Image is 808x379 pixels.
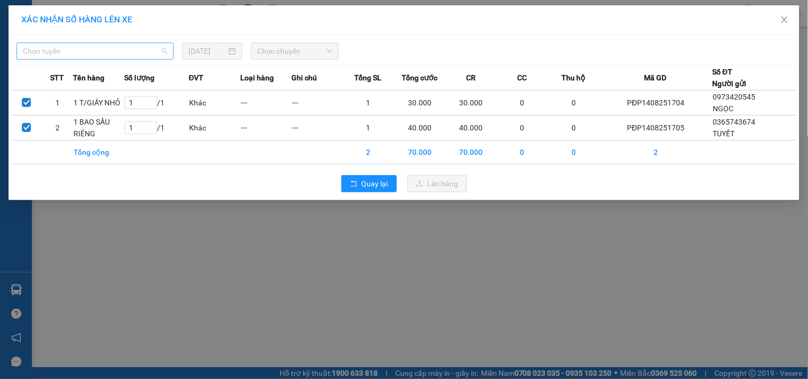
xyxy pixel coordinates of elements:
span: ĐVT [189,72,203,84]
span: close [780,15,789,24]
td: Khác [189,116,240,141]
span: Tổng SL [355,72,382,84]
strong: [PERSON_NAME]: [69,30,135,40]
div: Số ĐT Người gửi [713,66,747,89]
span: Mã GD [644,72,667,84]
td: 0 [548,141,599,164]
td: PĐP1408251705 [599,116,712,141]
button: Close [770,5,799,35]
td: 2 [343,141,394,164]
span: Thu hộ [561,72,585,84]
td: 0 [548,90,599,116]
span: 0973420545 [713,93,756,101]
td: 0 [497,141,548,164]
span: 0365743674 [713,118,756,126]
strong: 0901 936 968 [7,52,59,62]
span: Chọn chuyến [257,43,332,59]
td: 0 [497,90,548,116]
span: Chọn tuyến [23,43,167,59]
td: 40.000 [445,116,496,141]
td: --- [240,90,291,116]
td: 0 [548,116,599,141]
span: XÁC NHẬN SỐ HÀNG LÊN XE [21,14,132,24]
td: 1 [343,116,394,141]
span: NGỌC [713,104,734,113]
span: CC [517,72,527,84]
td: 1 [343,90,394,116]
span: Quay lại [362,178,388,190]
td: 2 [599,141,712,164]
td: PĐP1408251704 [599,90,712,116]
span: rollback [350,180,357,188]
td: 30.000 [394,90,445,116]
button: uploadLên hàng [407,175,467,192]
td: 0 [497,116,548,141]
span: Ghi chú [291,72,317,84]
td: 70.000 [394,141,445,164]
span: Loại hàng [240,72,274,84]
span: TUYẾT [713,129,735,138]
strong: 0901 900 568 [69,30,154,50]
strong: Sài Gòn: [7,30,39,40]
span: CR [466,72,476,84]
td: --- [291,90,342,116]
td: 40.000 [394,116,445,141]
td: --- [240,116,291,141]
span: Tổng cước [402,72,437,84]
input: 14/08/2025 [189,45,226,57]
td: Khác [189,90,240,116]
strong: 0931 600 979 [7,30,58,50]
td: 30.000 [445,90,496,116]
span: ĐỨC ĐẠT GIA LAI [29,10,133,25]
span: VP GỬI: [7,67,53,81]
strong: 0901 933 179 [69,52,121,62]
td: --- [291,116,342,141]
button: rollbackQuay lại [341,175,397,192]
td: 70.000 [445,141,496,164]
